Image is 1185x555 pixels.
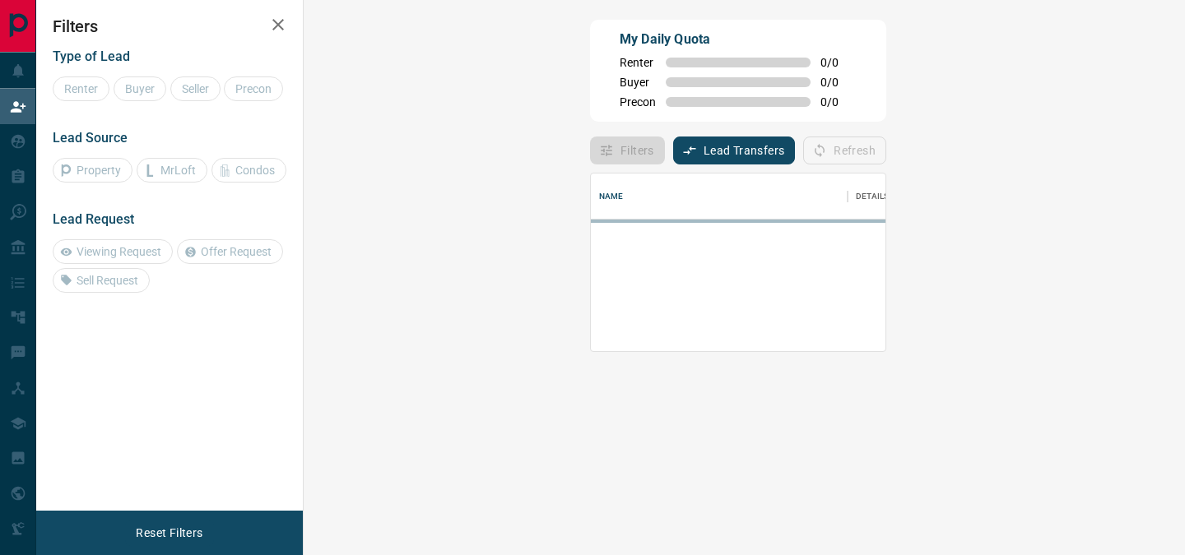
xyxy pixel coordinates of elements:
[820,95,857,109] span: 0 / 0
[53,211,134,227] span: Lead Request
[820,76,857,89] span: 0 / 0
[53,130,128,146] span: Lead Source
[856,173,890,220] div: Details
[599,173,624,220] div: Name
[125,519,213,547] button: Reset Filters
[620,30,857,49] p: My Daily Quota
[820,56,857,69] span: 0 / 0
[53,49,130,64] span: Type of Lead
[53,16,286,36] h2: Filters
[591,173,848,220] div: Name
[620,76,656,89] span: Buyer
[620,95,656,109] span: Precon
[673,136,796,164] button: Lead Transfers
[620,56,656,69] span: Renter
